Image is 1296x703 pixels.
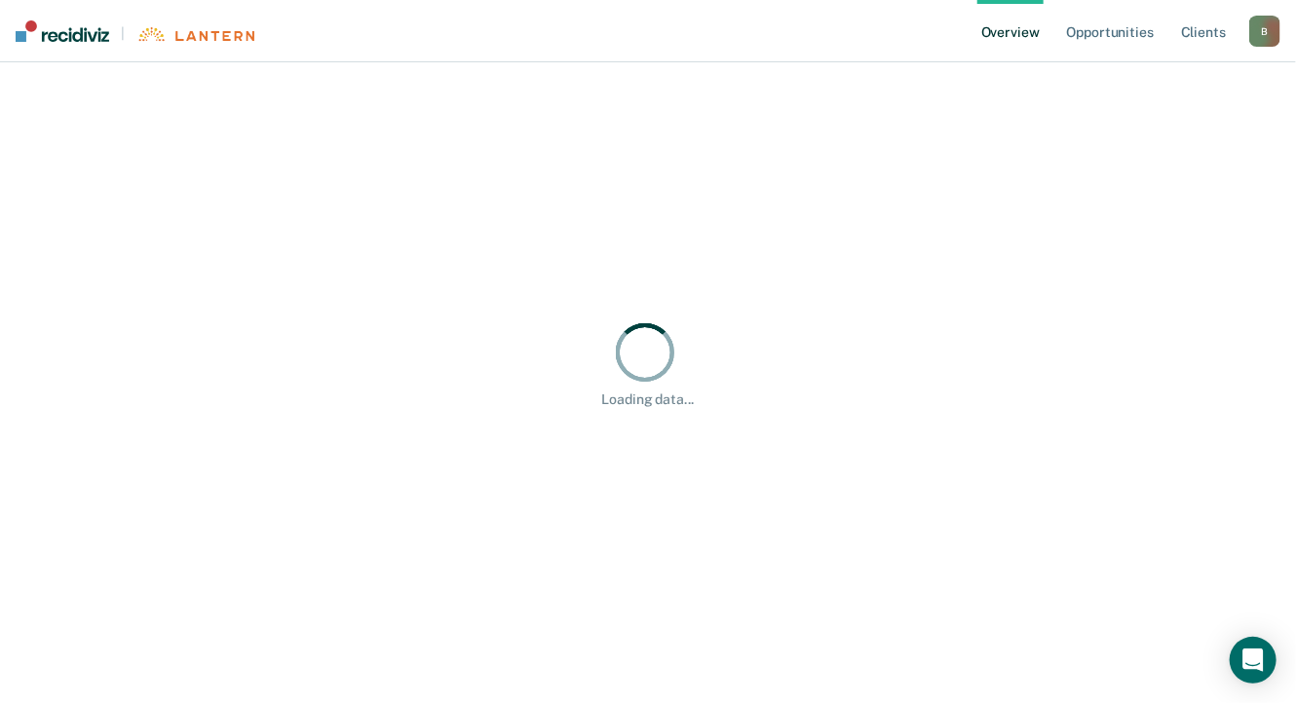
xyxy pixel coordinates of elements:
[136,27,254,42] img: Lantern
[16,20,109,42] img: Recidiviz
[16,20,254,42] a: |
[1249,16,1280,47] button: B
[1230,637,1277,684] div: Open Intercom Messenger
[602,391,695,408] div: Loading data...
[109,25,136,42] span: |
